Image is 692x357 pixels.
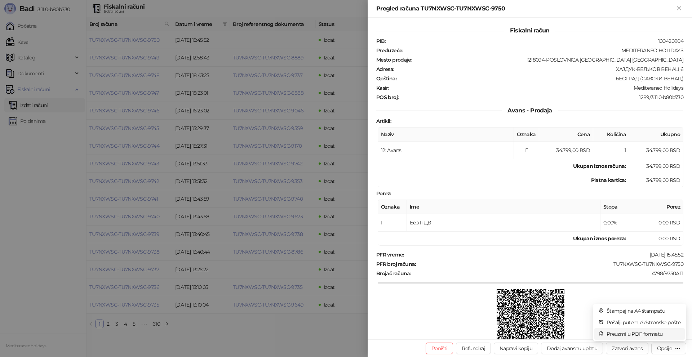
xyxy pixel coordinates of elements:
th: Porez [629,200,683,214]
button: Zatvori [675,4,683,13]
div: Opcije [657,345,672,352]
strong: Mesto prodaje : [376,57,412,63]
td: Г [378,214,407,232]
button: Refundiraj [456,343,491,354]
div: TU7NXWSC-TU7NXWSC-9750 [417,261,684,267]
strong: PIB : [376,38,385,44]
span: Štampaj na A4 štampaču [607,307,680,315]
button: Zatvori avans [606,343,648,354]
button: Poništi [426,343,453,354]
div: ХАЈДУК-ВЕЉКОВ ВЕНАЦ 6 [395,66,684,72]
div: 4798/9750АП [412,270,684,277]
th: Oznaka [378,200,407,214]
strong: Kasir : [376,85,389,91]
td: 34.799,00 RSD [539,142,593,159]
div: 100420804 [386,38,684,44]
strong: Preduzeće : [376,47,403,54]
td: 0,00% [600,214,629,232]
div: Mediteraneo Holidays [390,85,684,91]
div: 1218094-POSLOVNICA [GEOGRAPHIC_DATA] [GEOGRAPHIC_DATA] [413,57,684,63]
span: Fiskalni račun [504,27,555,34]
th: Oznaka [514,128,539,142]
span: Pošalji putem elektronske pošte [607,318,680,326]
td: 34.799,00 RSD [629,159,683,173]
strong: Brojač računa : [376,270,411,277]
button: Dodaj avansnu uplatu [541,343,603,354]
td: 12: Avans [378,142,514,159]
strong: Ukupan iznos poreza: [573,235,626,242]
strong: Artikli : [376,118,391,124]
span: Avans - Prodaja [502,107,558,114]
button: Napravi kopiju [494,343,538,354]
button: Opcije [651,343,686,354]
strong: Opština : [376,75,396,82]
td: 0,00 RSD [629,232,683,246]
div: БЕОГРАД (САВСКИ ВЕНАЦ) [397,75,684,82]
th: Naziv [378,128,514,142]
td: 0,00 RSD [629,214,683,232]
div: MEDITERANEO HOLIDAYS [404,47,684,54]
div: [DATE] 15:45:52 [405,251,684,258]
td: 1 [593,142,629,159]
strong: Ukupan iznos računa : [573,163,626,169]
div: 1289/3.11.0-b80b730 [399,94,684,101]
span: Preuzmi u PDF formatu [607,330,680,338]
strong: Platna kartica : [591,177,626,183]
td: Г [514,142,539,159]
strong: PFR vreme : [376,251,404,258]
strong: Adresa : [376,66,394,72]
th: Cena [539,128,593,142]
th: Stopa [600,200,629,214]
td: 34.799,00 RSD [629,173,683,187]
div: Pregled računa TU7NXWSC-TU7NXWSC-9750 [376,4,675,13]
th: Ukupno [629,128,683,142]
strong: POS broj : [376,94,398,101]
th: Količina [593,128,629,142]
span: Napravi kopiju [500,345,532,352]
strong: PFR broj računa : [376,261,416,267]
td: 34.799,00 RSD [629,142,683,159]
td: Без ПДВ [407,214,600,232]
th: Ime [407,200,600,214]
strong: Porez : [376,190,391,197]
